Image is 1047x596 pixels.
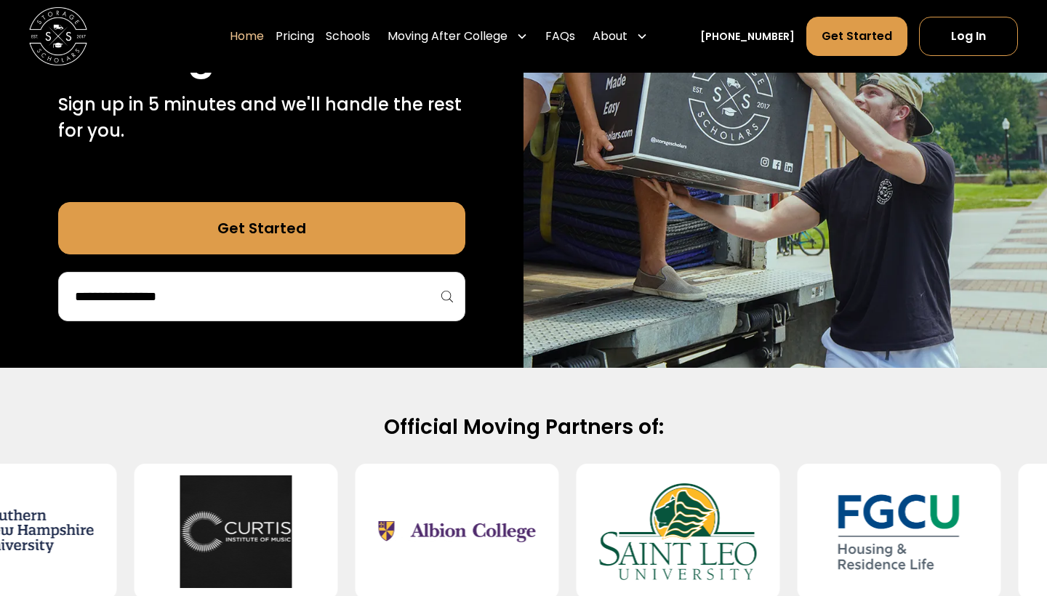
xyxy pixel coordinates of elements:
[700,29,795,44] a: [PHONE_NUMBER]
[382,16,534,57] div: Moving After College
[29,7,87,65] a: home
[58,414,989,440] h2: Official Moving Partners of:
[326,16,370,57] a: Schools
[545,16,575,57] a: FAQs
[599,475,756,588] img: Saint Leo University
[378,475,535,588] img: Albion College
[157,475,314,588] img: Curtis Institute of Music
[587,16,654,57] div: About
[58,202,465,254] a: Get Started
[29,7,87,65] img: Storage Scholars main logo
[388,28,508,45] div: Moving After College
[593,28,627,45] div: About
[820,475,977,588] img: Florida Gulf Coast University
[230,16,264,57] a: Home
[806,17,907,56] a: Get Started
[919,17,1018,56] a: Log In
[276,16,314,57] a: Pricing
[58,92,465,144] p: Sign up in 5 minutes and we'll handle the rest for you.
